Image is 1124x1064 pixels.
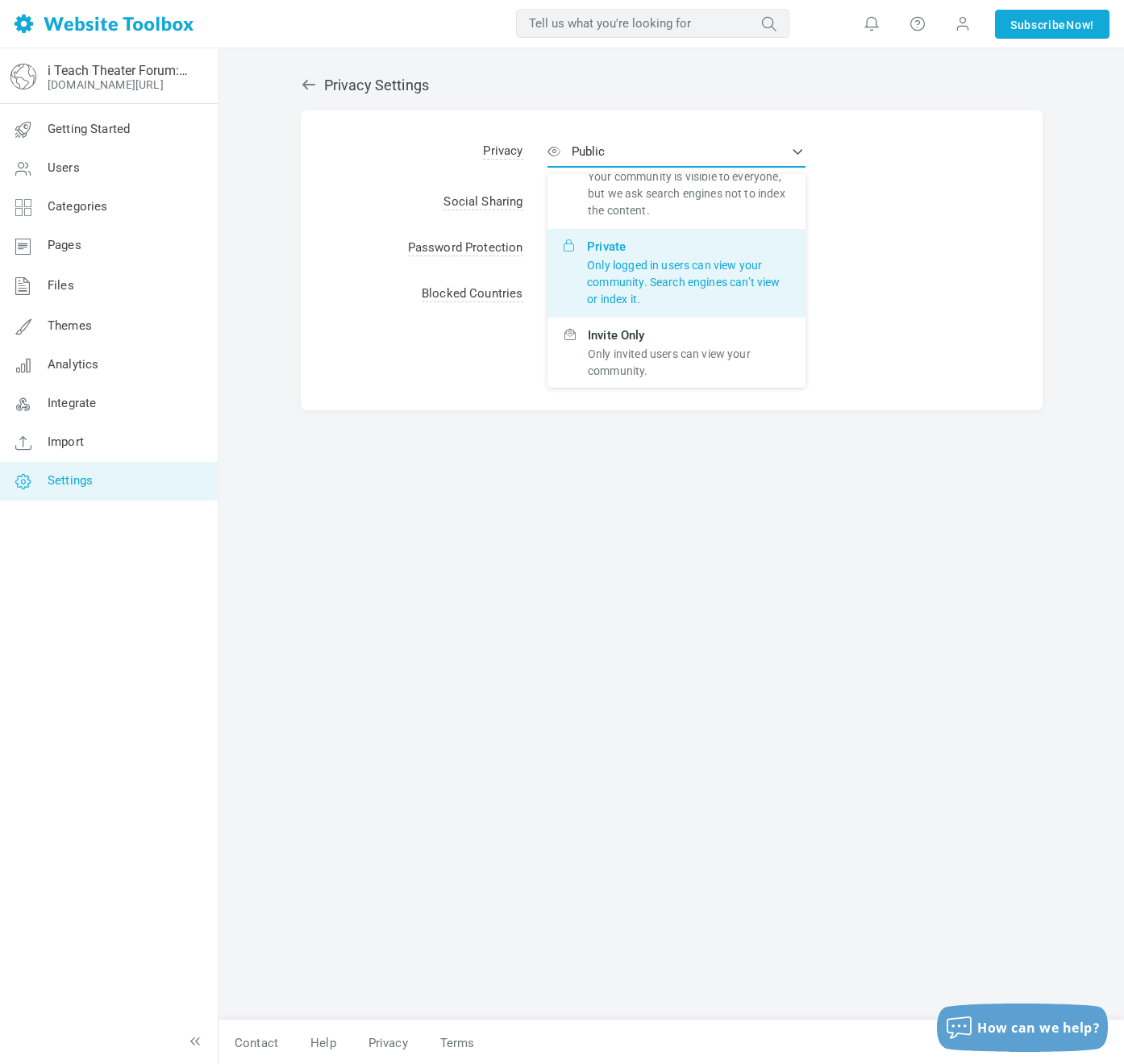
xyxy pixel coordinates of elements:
[937,1004,1108,1052] button: How can we help?
[48,122,130,136] span: Getting Started
[588,168,789,219] p: Your community is visible to everyone, but we ask search engines not to index the content.
[48,357,98,372] span: Analytics
[48,434,84,449] span: Import
[588,327,789,380] span: Invite Only
[294,1029,352,1058] a: Help
[422,286,523,302] span: Blocked Countries
[48,278,74,293] span: Files
[48,238,81,252] span: Pages
[48,396,96,410] span: Integrate
[352,1029,424,1058] a: Privacy
[424,1029,475,1058] a: Terms
[443,194,522,210] span: Social Sharing
[547,135,806,168] button: Public
[977,1019,1100,1037] span: How can we help?
[10,64,36,89] img: globe-icon.png
[219,1029,294,1058] a: Contact
[408,240,523,256] span: Password Protection
[572,144,605,159] span: Public
[1066,16,1094,34] span: Now!
[48,199,108,214] span: Categories
[587,257,789,308] p: Only logged in users can view your community. Search engines can’t view or index it.
[48,473,93,488] span: Settings
[995,10,1109,39] a: SubscribeNow!
[301,77,1043,94] h2: Privacy Settings
[587,239,789,308] span: Private
[588,150,789,219] span: Hidden
[48,318,92,333] span: Themes
[483,143,522,160] span: Privacy
[48,78,164,91] a: [DOMAIN_NAME][URL]
[588,346,789,380] p: Only invited users can view your community.
[48,63,188,78] a: i Teach Theater Forum: Connect & Collaborate
[516,9,789,38] input: Tell us what you're looking for
[48,160,80,175] span: Users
